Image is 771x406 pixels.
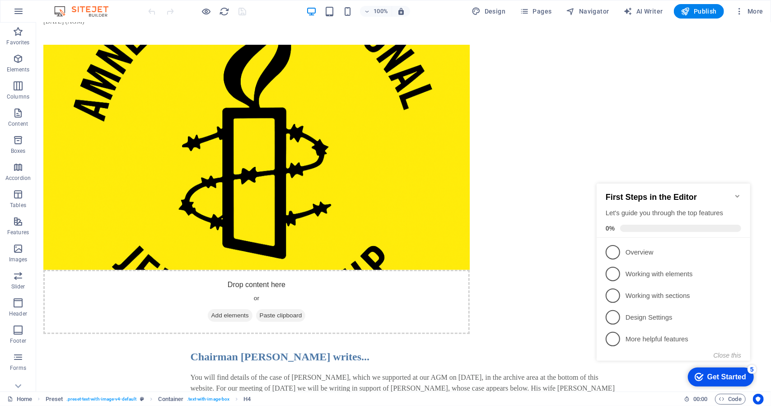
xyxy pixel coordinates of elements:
p: Columns [7,93,29,100]
div: Let's guide you through the top features [13,38,148,47]
p: Forms [10,364,26,372]
p: Features [7,229,29,236]
span: Add elements [172,287,216,299]
span: Click to select. Double-click to edit [243,394,251,405]
div: Get Started [114,202,153,210]
p: Elements [7,66,30,73]
li: Design Settings [4,136,157,157]
span: Publish [681,7,717,16]
div: Get Started 5 items remaining, 0% complete [95,197,161,216]
div: Drop content here [7,247,434,312]
p: Header [9,310,27,317]
p: Tables [10,202,26,209]
button: Design [468,4,509,19]
p: Content [8,120,28,127]
p: Accordion [5,175,31,182]
div: Design (Ctrl+Alt+Y) [468,4,509,19]
button: Publish [674,4,724,19]
span: Design [472,7,506,16]
div: 5 [154,194,164,203]
i: This element is a customizable preset [140,397,144,401]
button: 100% [360,6,392,17]
span: Paste clipboard [220,287,270,299]
button: Pages [516,4,555,19]
p: Images [9,256,28,263]
img: Editor Logo [52,6,120,17]
button: Navigator [563,4,613,19]
button: Close this [121,181,148,188]
button: Click here to leave preview mode and continue editing [201,6,212,17]
span: Click to select. Double-click to edit [159,394,184,405]
h6: Session time [684,394,708,405]
i: Reload page [220,6,230,17]
button: Code [715,394,746,405]
a: Click to cancel selection. Double-click to open Pages [7,394,32,405]
li: More helpful features [4,157,157,179]
span: 00 00 [693,394,707,405]
p: Favorites [6,39,29,46]
p: Design Settings [33,142,141,151]
p: Footer [10,337,26,345]
p: Working with sections [33,120,141,130]
li: Working with elements [4,92,157,114]
p: Slider [11,283,25,290]
span: . text-with-image-box [187,394,229,405]
span: More [735,7,763,16]
button: More [731,4,767,19]
button: reload [219,6,230,17]
li: Overview [4,71,157,92]
p: Working with elements [33,99,141,108]
span: 0% [13,54,27,61]
span: Navigator [566,7,609,16]
span: Pages [520,7,551,16]
i: On resize automatically adjust zoom level to fit chosen device. [397,7,405,15]
h6: 100% [374,6,388,17]
span: Code [719,394,742,405]
div: Minimize checklist [141,22,148,29]
span: Click to select. Double-click to edit [46,394,63,405]
nav: breadcrumb [46,394,251,405]
p: Overview [33,77,141,86]
p: More helpful features [33,164,141,173]
li: Working with sections [4,114,157,136]
button: AI Writer [620,4,667,19]
p: Boxes [11,147,26,155]
span: . preset-text-with-image-v4-default [66,394,136,405]
span: : [700,396,701,402]
span: AI Writer [624,7,663,16]
h2: First Steps in the Editor [13,22,148,31]
button: Usercentrics [753,394,764,405]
